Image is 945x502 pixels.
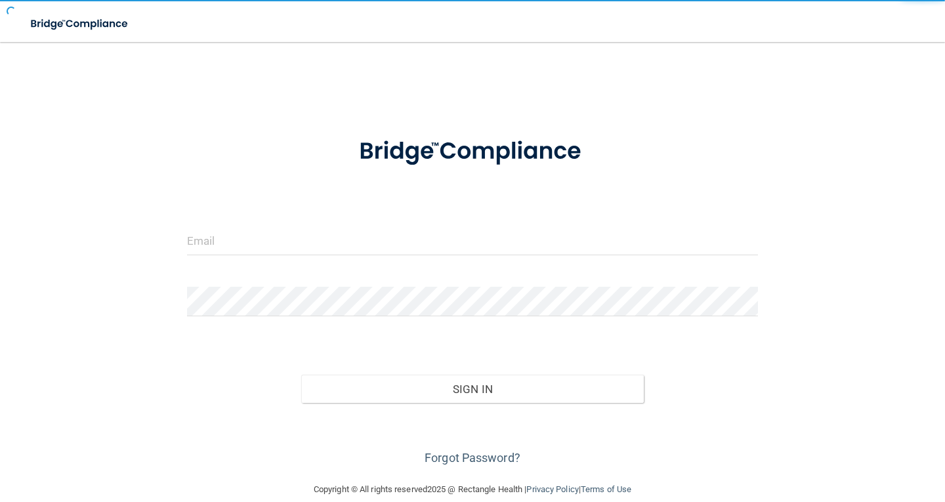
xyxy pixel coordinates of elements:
a: Privacy Policy [526,484,578,494]
img: bridge_compliance_login_screen.278c3ca4.svg [20,10,140,37]
button: Sign In [301,375,644,404]
a: Terms of Use [581,484,631,494]
input: Email [187,226,758,255]
a: Forgot Password? [425,451,520,465]
img: bridge_compliance_login_screen.278c3ca4.svg [335,121,610,182]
